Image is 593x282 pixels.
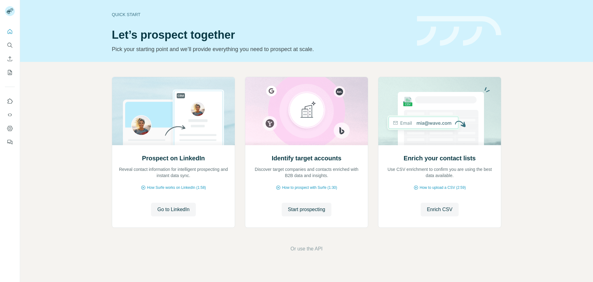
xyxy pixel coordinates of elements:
button: Start prospecting [282,203,331,216]
button: Or use the API [290,245,322,253]
button: Use Surfe API [5,109,15,120]
span: How to upload a CSV (2:59) [420,185,466,190]
button: Enrich CSV [5,53,15,64]
span: How Surfe works on LinkedIn (1:58) [147,185,206,190]
button: Enrich CSV [421,203,459,216]
h2: Identify target accounts [272,154,342,163]
button: Dashboard [5,123,15,134]
h2: Prospect on LinkedIn [142,154,205,163]
h2: Enrich your contact lists [404,154,476,163]
span: Enrich CSV [427,206,452,213]
span: Start prospecting [288,206,325,213]
img: Enrich your contact lists [378,77,501,145]
span: How to prospect with Surfe (1:30) [282,185,337,190]
p: Use CSV enrichment to confirm you are using the best data available. [385,166,495,179]
button: Use Surfe on LinkedIn [5,96,15,107]
button: My lists [5,67,15,78]
p: Reveal contact information for intelligent prospecting and instant data sync. [118,166,229,179]
p: Pick your starting point and we’ll provide everything you need to prospect at scale. [112,45,410,54]
button: Search [5,40,15,51]
span: Go to LinkedIn [157,206,189,213]
button: Feedback [5,137,15,148]
button: Quick start [5,26,15,37]
h1: Let’s prospect together [112,29,410,41]
button: Go to LinkedIn [151,203,196,216]
img: Prospect on LinkedIn [112,77,235,145]
div: Quick start [112,11,410,18]
img: banner [417,16,501,46]
img: Identify target accounts [245,77,368,145]
p: Discover target companies and contacts enriched with B2B data and insights. [251,166,362,179]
